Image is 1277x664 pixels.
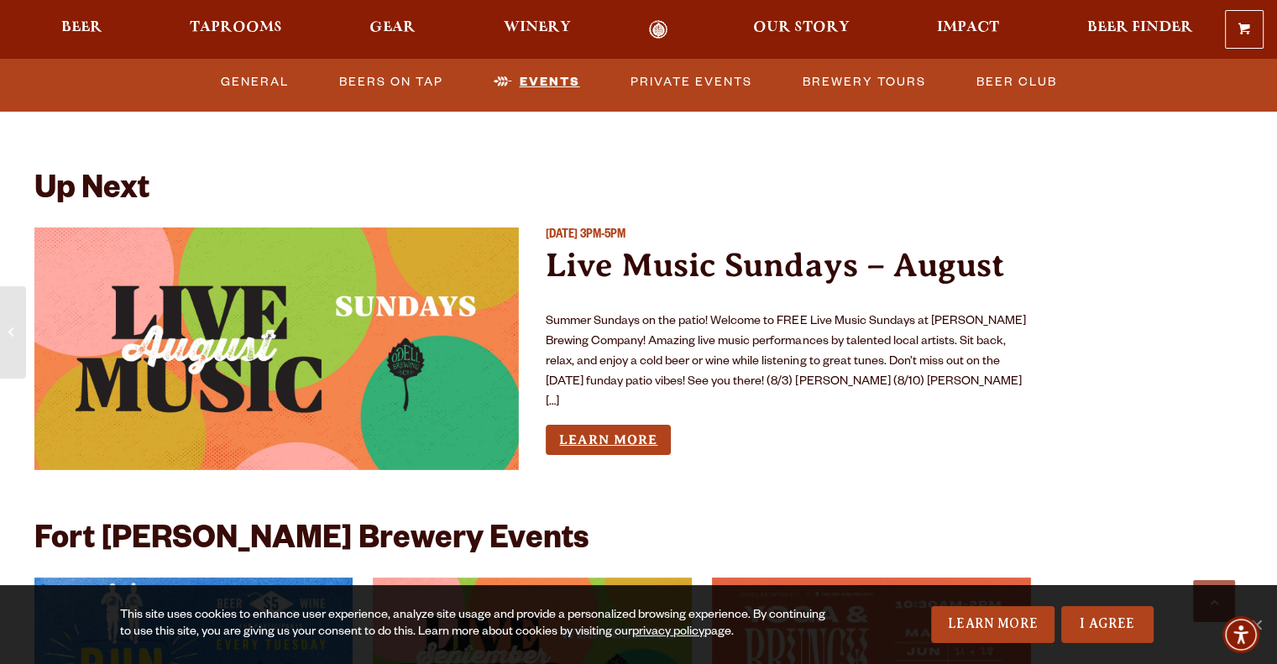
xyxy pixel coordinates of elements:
[624,63,759,102] a: Private Events
[61,21,102,34] span: Beer
[632,626,704,640] a: privacy policy
[34,227,520,470] a: View event details
[742,20,861,39] a: Our Story
[580,229,625,243] span: 3PM-5PM
[796,63,933,102] a: Brewery Tours
[931,606,1055,643] a: Learn More
[546,312,1031,413] p: Summer Sundays on the patio! Welcome to FREE Live Music Sundays at [PERSON_NAME] Brewing Company!...
[1061,606,1154,643] a: I Agree
[504,21,571,34] span: Winery
[179,20,293,39] a: Taprooms
[546,229,578,243] span: [DATE]
[34,174,149,211] h2: Up Next
[937,21,999,34] span: Impact
[190,21,282,34] span: Taprooms
[359,20,427,39] a: Gear
[369,21,416,34] span: Gear
[34,524,589,561] h2: Fort [PERSON_NAME] Brewery Events
[1086,21,1192,34] span: Beer Finder
[627,20,690,39] a: Odell Home
[546,246,1004,284] a: Live Music Sundays – August
[332,63,450,102] a: Beers on Tap
[970,63,1064,102] a: Beer Club
[120,608,836,641] div: This site uses cookies to enhance user experience, analyze site usage and provide a personalized ...
[1193,580,1235,622] a: Scroll to top
[546,425,671,456] a: Learn more about Live Music Sundays – August
[1076,20,1203,39] a: Beer Finder
[214,63,296,102] a: General
[50,20,113,39] a: Beer
[1222,616,1259,653] div: Accessibility Menu
[493,20,582,39] a: Winery
[753,21,850,34] span: Our Story
[487,63,587,102] a: Events
[926,20,1010,39] a: Impact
